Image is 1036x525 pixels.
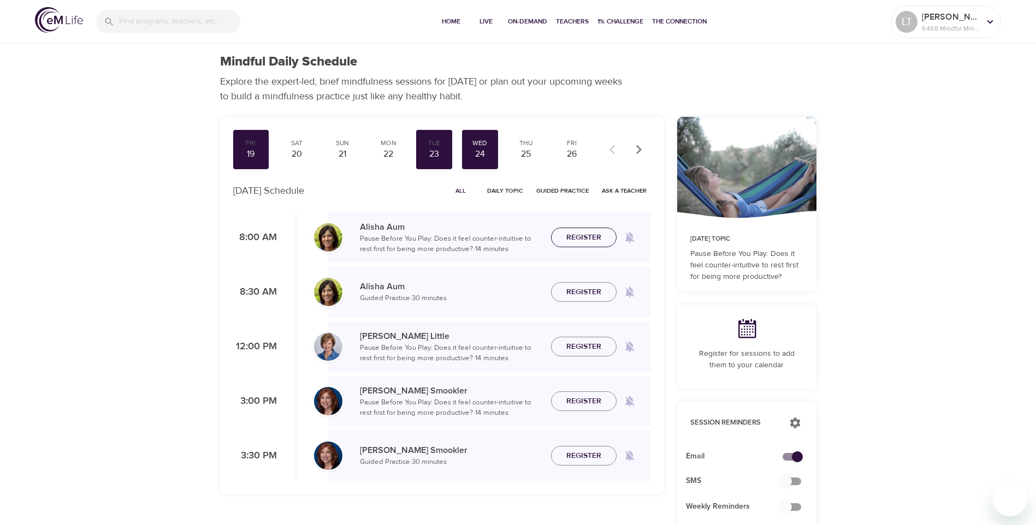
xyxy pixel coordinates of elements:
[360,234,542,255] p: Pause Before You Play: Does it feel counter-intuitive to rest first for being more productive? · ...
[566,449,601,463] span: Register
[686,501,790,512] span: Weekly Reminders
[566,340,601,354] span: Register
[466,139,494,148] div: Wed
[360,397,542,419] p: Pause Before You Play: Does it feel counter-intuitive to rest first for being more productive? · ...
[532,182,593,199] button: Guided Practice
[233,339,277,354] p: 12:00 PM
[556,16,589,27] span: Teachers
[617,388,643,414] span: Remind me when a class goes live every Wednesday at 3:00 PM
[314,278,342,306] img: Alisha%20Aum%208-9-21.jpg
[438,16,464,27] span: Home
[686,475,790,487] span: SMS
[283,139,310,148] div: Sat
[652,16,707,27] span: The Connection
[220,74,630,104] p: Explore the expert-led, brief mindfulness sessions for [DATE] or plan out your upcoming weeks to ...
[597,16,643,27] span: 1% Challenge
[617,333,643,360] span: Remind me when a class goes live every Wednesday at 12:00 PM
[597,182,651,199] button: Ask a Teacher
[375,148,402,160] div: 22
[360,444,542,457] p: [PERSON_NAME] Smookler
[360,330,542,343] p: [PERSON_NAME] Little
[483,182,528,199] button: Daily Topic
[617,224,643,250] span: Remind me when a class goes live every Wednesday at 8:00 AM
[566,285,601,299] span: Register
[360,343,542,364] p: Pause Before You Play: Does it feel counter-intuitive to rest first for being more productive? · ...
[922,10,980,23] p: [PERSON_NAME]
[473,16,499,27] span: Live
[233,449,277,463] p: 3:30 PM
[233,230,277,245] p: 8:00 AM
[617,443,643,469] span: Remind me when a class goes live every Wednesday at 3:30 PM
[421,139,448,148] div: Tue
[329,139,356,148] div: Sun
[119,10,240,33] input: Find programs, teachers, etc...
[992,481,1027,516] iframe: Button to launch messaging window
[375,139,402,148] div: Mon
[551,228,617,248] button: Register
[233,394,277,409] p: 3:00 PM
[448,186,474,196] span: All
[360,280,542,293] p: Alisha Aum
[690,248,803,283] p: Pause Before You Play: Does it feel counter-intuitive to rest first for being more productive?
[690,234,803,244] p: [DATE] Topic
[922,23,980,33] p: 6468 Mindful Minutes
[602,186,647,196] span: Ask a Teacher
[314,223,342,252] img: Alisha%20Aum%208-9-21.jpg
[558,148,585,160] div: 26
[551,391,617,411] button: Register
[443,182,478,199] button: All
[233,183,304,198] p: [DATE] Schedule
[551,282,617,302] button: Register
[329,148,356,160] div: 21
[512,148,540,160] div: 25
[508,16,547,27] span: On-Demand
[360,293,542,304] p: Guided Practice · 30 minutes
[487,186,523,196] span: Daily Topic
[233,285,277,300] p: 8:30 AM
[551,337,617,357] button: Register
[314,387,342,415] img: Elaine_Smookler-min.jpg
[617,279,643,305] span: Remind me when a class goes live every Wednesday at 8:30 AM
[558,139,585,148] div: Fri
[551,446,617,466] button: Register
[283,148,310,160] div: 20
[690,417,778,428] p: Session Reminders
[421,148,448,160] div: 23
[360,220,542,234] p: Alisha Aum
[512,139,540,148] div: Thu
[35,7,83,33] img: logo
[566,395,601,408] span: Register
[536,186,589,196] span: Guided Practice
[238,148,265,160] div: 19
[360,457,542,468] p: Guided Practice · 30 minutes
[690,348,803,371] p: Register for sessions to add them to your calendar
[314,442,342,470] img: Elaine_Smookler-min.jpg
[314,332,342,361] img: Kerry_Little_Headshot_min.jpg
[238,139,265,148] div: Fri
[686,451,790,462] span: Email
[220,54,357,70] h1: Mindful Daily Schedule
[360,384,542,397] p: [PERSON_NAME] Smookler
[466,148,494,160] div: 24
[896,11,917,33] div: LT
[566,231,601,244] span: Register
